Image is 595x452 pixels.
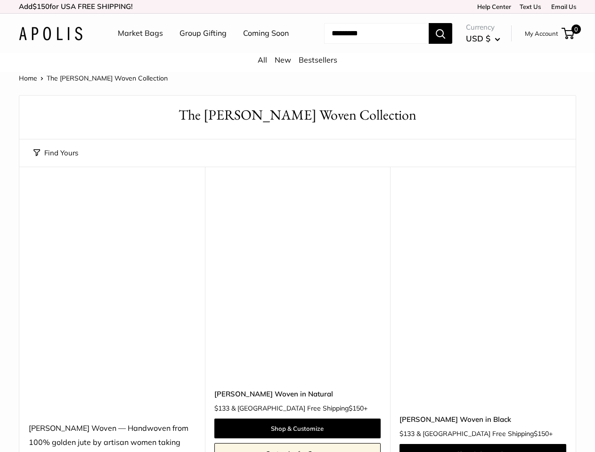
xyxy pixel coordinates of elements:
[258,55,267,65] a: All
[275,55,291,65] a: New
[33,105,562,125] h1: The [PERSON_NAME] Woven Collection
[19,27,82,40] img: Apolis
[399,429,415,438] span: $133
[214,190,381,357] a: Mercado Woven in NaturalMercado Woven in Natural
[33,146,78,160] button: Find Yours
[474,3,511,10] a: Help Center
[299,55,337,65] a: Bestsellers
[214,419,381,438] a: Shop & Customize
[562,28,574,39] a: 0
[19,72,168,84] nav: Breadcrumb
[466,33,490,43] span: USD $
[243,26,289,40] a: Coming Soon
[47,74,168,82] span: The [PERSON_NAME] Woven Collection
[466,21,500,34] span: Currency
[571,24,581,34] span: 0
[466,31,500,46] button: USD $
[33,2,49,11] span: $150
[534,429,549,438] span: $150
[399,190,566,357] a: Mercado Woven in BlackMercado Woven in Black
[399,414,566,425] a: [PERSON_NAME] Woven in Black
[231,405,367,412] span: & [GEOGRAPHIC_DATA] Free Shipping +
[179,26,227,40] a: Group Gifting
[19,74,37,82] a: Home
[118,26,163,40] a: Market Bags
[324,23,429,44] input: Search...
[429,23,452,44] button: Search
[548,3,576,10] a: Email Us
[525,28,558,39] a: My Account
[349,404,364,412] span: $150
[520,3,541,10] a: Text Us
[214,388,381,399] a: [PERSON_NAME] Woven in Natural
[416,430,553,437] span: & [GEOGRAPHIC_DATA] Free Shipping +
[214,404,229,412] span: $133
